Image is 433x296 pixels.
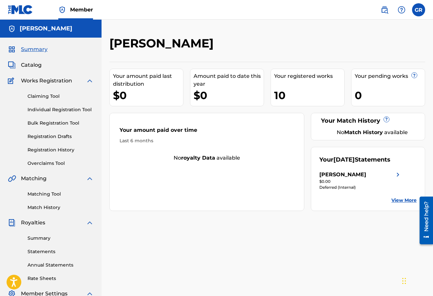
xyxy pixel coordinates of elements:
div: Your registered works [274,72,344,80]
div: $0 [194,88,264,103]
span: ? [384,117,389,122]
div: Deferred (Internal) [319,184,402,190]
img: expand [86,175,94,183]
a: [PERSON_NAME]right chevron icon$0.00Deferred (Internal) [319,171,402,190]
img: Royalties [8,219,16,227]
a: Match History [28,204,94,211]
img: right chevron icon [394,171,402,179]
a: Summary [28,235,94,242]
div: $0 [113,88,183,103]
a: Public Search [378,3,391,16]
img: expand [86,77,94,85]
img: Catalog [8,61,16,69]
span: [DATE] [333,156,355,163]
div: Drag [402,271,406,291]
h2: [PERSON_NAME] [109,36,217,51]
span: Member [70,6,93,13]
a: Registration Drafts [28,133,94,140]
strong: Match History [344,129,383,135]
div: Your amount paid over time [120,126,294,137]
div: 10 [274,88,344,103]
div: Your pending works [355,72,425,80]
a: Individual Registration Tool [28,106,94,113]
img: Works Registration [8,77,16,85]
span: Summary [21,45,47,53]
div: Help [395,3,408,16]
a: Bulk Registration Tool [28,120,94,127]
span: Catalog [21,61,42,69]
div: Amount paid to date this year [194,72,264,88]
iframe: Resource Center [415,194,433,248]
a: Matching Tool [28,191,94,198]
img: Top Rightsholder [58,6,66,14]
span: Royalties [21,219,45,227]
a: Rate Sheets [28,275,94,282]
img: MLC Logo [8,5,33,14]
img: Accounts [8,25,16,33]
img: search [381,6,388,14]
a: SummarySummary [8,45,47,53]
div: $0.00 [319,179,402,184]
img: expand [86,219,94,227]
div: No available [110,154,304,162]
span: Matching [21,175,47,183]
div: Your amount paid last distribution [113,72,183,88]
div: 0 [355,88,425,103]
div: Your Match History [319,116,417,125]
div: [PERSON_NAME] [319,171,366,179]
div: Last 6 months [120,137,294,144]
a: View More [391,197,417,204]
img: Summary [8,45,16,53]
a: Annual Statements [28,262,94,269]
strong: royalty data [181,155,215,161]
span: Works Registration [21,77,72,85]
span: ? [412,73,417,78]
img: help [398,6,405,14]
a: Claiming Tool [28,93,94,100]
iframe: Chat Widget [400,265,433,296]
a: Statements [28,248,94,255]
div: No available [328,129,417,136]
div: Your Statements [319,155,390,164]
a: Registration History [28,147,94,153]
img: Matching [8,175,16,183]
div: User Menu [412,3,425,16]
a: Overclaims Tool [28,160,94,167]
a: CatalogCatalog [8,61,42,69]
h5: Gregory Grindz [20,25,72,32]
